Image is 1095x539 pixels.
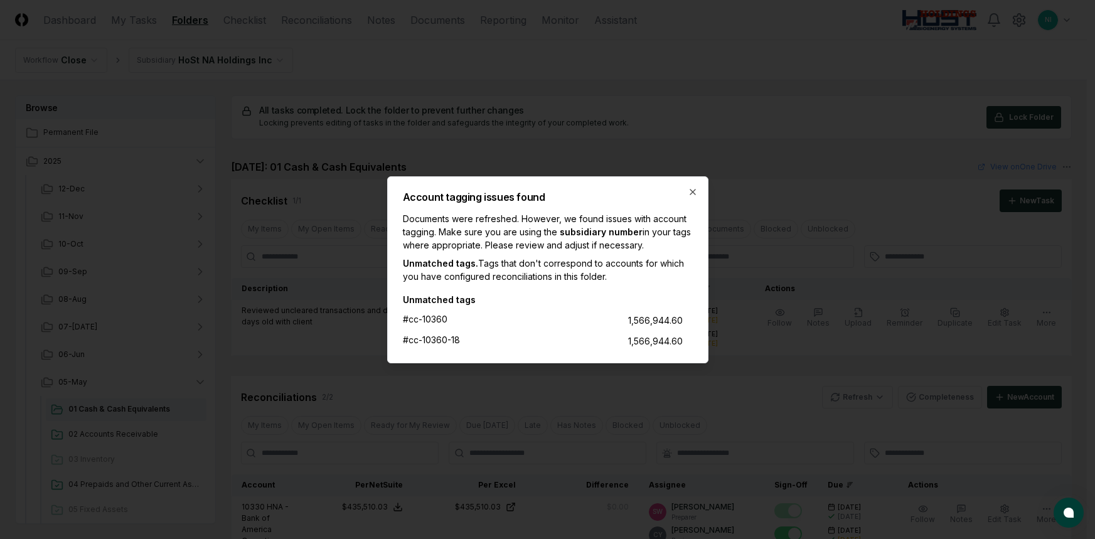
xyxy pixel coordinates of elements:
span: Unmatched tags. [403,258,478,269]
p: Documents were refreshed. However, we found issues with account tagging. Make sure you are using ... [403,212,693,252]
div: 1,566,944.60 [628,314,683,327]
div: Unmatched tags [403,293,683,306]
div: 1,566,944.60 [628,334,683,348]
div: #cc-10360 [403,312,447,326]
div: #cc-10360-18 [403,333,460,346]
h2: Account tagging issues found [403,192,693,202]
span: subsidiary number [560,227,643,237]
p: Tags that don't correspond to accounts for which you have configured reconciliations in this folder. [403,257,693,283]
